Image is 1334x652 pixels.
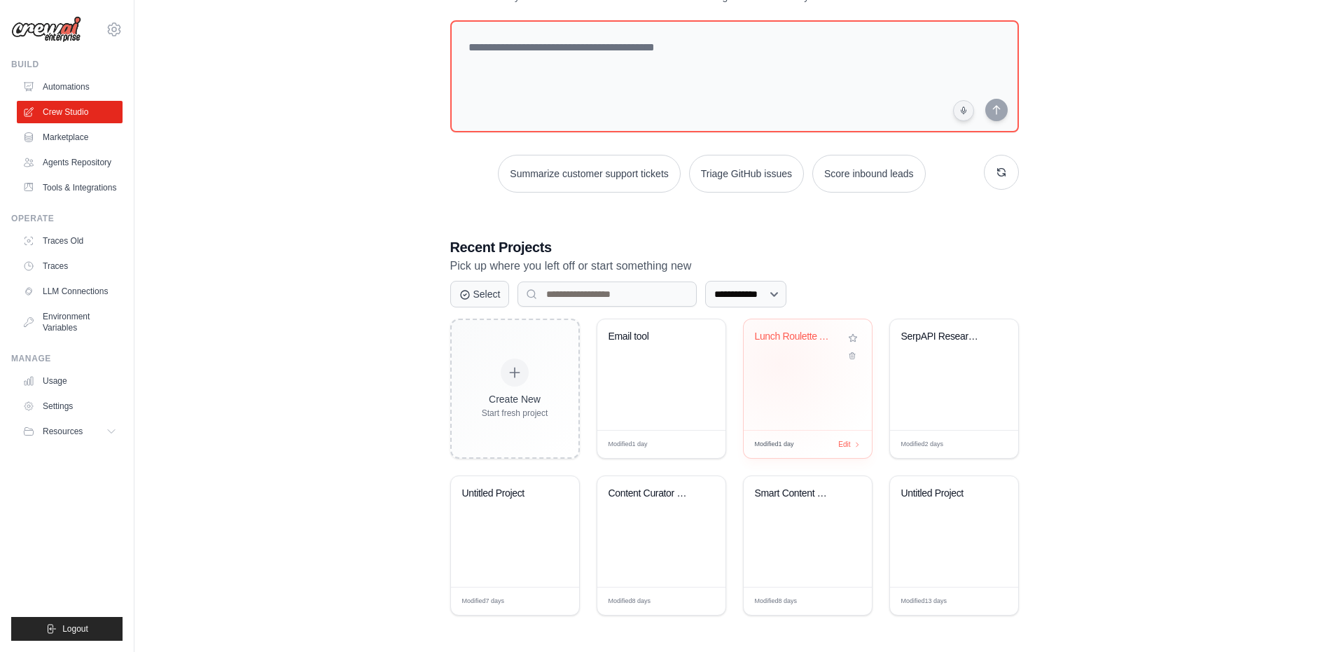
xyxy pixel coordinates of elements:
[609,331,693,343] div: Email tool
[17,101,123,123] a: Crew Studio
[17,255,123,277] a: Traces
[755,597,798,606] span: Modified 8 days
[482,408,548,419] div: Start fresh project
[17,230,123,252] a: Traces Old
[546,596,557,606] span: Edit
[11,59,123,70] div: Build
[11,617,123,641] button: Logout
[1264,585,1334,652] div: Chat-Widget
[17,76,123,98] a: Automations
[755,440,794,450] span: Modified 1 day
[609,487,693,500] div: Content Curator Pro
[462,487,547,500] div: Untitled Project
[11,213,123,224] div: Operate
[482,392,548,406] div: Create New
[43,426,83,437] span: Resources
[11,16,81,43] img: Logo
[17,370,123,392] a: Usage
[689,155,804,193] button: Triage GitHub issues
[450,257,1019,275] p: Pick up where you left off or start something new
[1264,585,1334,652] iframe: Chat Widget
[62,623,88,634] span: Logout
[609,440,648,450] span: Modified 1 day
[462,597,505,606] span: Modified 7 days
[901,597,947,606] span: Modified 13 days
[838,439,850,450] span: Edit
[901,487,986,500] div: Untitled Project
[11,353,123,364] div: Manage
[692,439,704,450] span: Edit
[498,155,680,193] button: Summarize customer support tickets
[609,597,651,606] span: Modified 8 days
[755,331,840,343] div: Lunch Roulette Automation
[17,126,123,148] a: Marketplace
[953,100,974,121] button: Click to speak your automation idea
[985,596,996,606] span: Edit
[692,596,704,606] span: Edit
[755,487,840,500] div: Smart Content Curator
[17,395,123,417] a: Settings
[450,237,1019,257] h3: Recent Projects
[901,331,986,343] div: SerpAPI Research Automation
[845,349,861,363] button: Delete project
[985,439,996,450] span: Edit
[17,305,123,339] a: Environment Variables
[17,151,123,174] a: Agents Repository
[984,155,1019,190] button: Get new suggestions
[450,281,510,307] button: Select
[845,331,861,346] button: Add to favorites
[17,420,123,443] button: Resources
[838,596,850,606] span: Edit
[17,280,123,303] a: LLM Connections
[17,176,123,199] a: Tools & Integrations
[812,155,926,193] button: Score inbound leads
[901,440,944,450] span: Modified 2 days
